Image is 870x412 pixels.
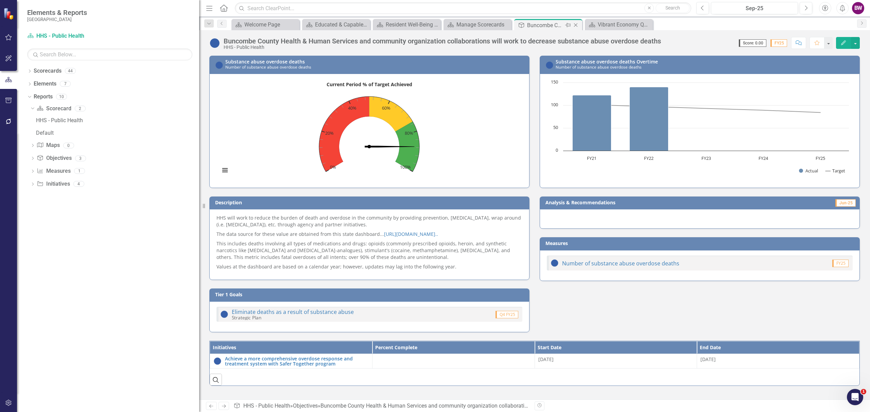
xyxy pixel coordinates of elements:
span: Search [665,5,680,11]
div: Default [36,130,199,136]
div: 4 [73,181,84,187]
a: Substance abuse overdose deaths [225,58,305,65]
div: » » [233,402,529,410]
small: Strategic Plan [232,314,261,321]
path: FY21, 122. Actual. [573,95,611,151]
a: Elements [34,80,56,88]
div: Vibrant Economy Quarterly Report [598,20,651,29]
text: 0 [556,147,558,153]
a: Manage Scorecards [445,20,510,29]
div: 3 [75,155,86,161]
div: 1 [74,168,85,174]
p: Values at the dashboard are based on a calendar year; however, updates may lag into the following... [216,262,522,271]
a: Initiatives [37,180,70,188]
text: 60% [382,105,390,111]
a: Default [34,127,199,138]
text: Actual [805,168,818,174]
div: HHS - Public Health [36,117,199,124]
a: Achieve a more comprehensive overdose response and treatment system with Safer Together program [225,356,369,367]
a: HHS - Public Health [243,402,290,409]
text: FY22 [644,155,654,161]
div: Educated & Capable Focus Area [315,20,368,29]
div: Manage Scorecards [456,20,510,29]
span: [DATE] [700,356,716,362]
div: Welcome Page [244,20,298,29]
div: Current Period % of Target Achieved. Highcharts interactive chart. [216,79,522,181]
a: Educated & Capable Focus Area [304,20,368,29]
text: Target [832,168,845,174]
a: Objectives [293,402,318,409]
a: Number of substance abuse overdose deaths [562,260,679,267]
span: FY25 [832,260,849,267]
button: Sep-25 [711,2,798,14]
input: Search Below... [27,49,192,60]
img: No Information [215,61,223,69]
button: View chart menu, Current Period % of Target Achieved [220,166,230,175]
iframe: Intercom live chat [847,389,863,405]
button: Show Target [825,168,846,174]
div: Buncombe County Health & Human Services and community organization collaborations will work to de... [320,402,667,409]
span: Jun-25 [835,199,856,207]
img: No Information [220,310,228,318]
button: Show Actual [799,168,818,174]
img: No Information [213,357,222,365]
path: No value. % of Target. [365,146,414,147]
h3: Measures [545,241,856,246]
input: Search ClearPoint... [235,2,691,14]
text: 150 [551,79,558,85]
span: 1 [861,389,866,394]
div: Chart. Highcharts interactive chart. [547,79,853,181]
div: HHS - Public Health [224,45,661,50]
a: Maps [37,142,59,149]
img: ClearPoint Strategy [3,8,15,20]
text: 40% [348,105,356,111]
h3: Description [215,200,526,205]
img: No Information [209,38,220,49]
img: No Information [545,61,554,69]
small: Number of substance abuse overdose deaths [225,64,311,70]
text: 100% [400,164,411,170]
button: BW [852,2,864,14]
text: 20% [325,130,334,136]
a: Reports [34,93,53,101]
small: [GEOGRAPHIC_DATA] [27,17,87,22]
span: Q4 FY25 [495,311,518,318]
div: Buncombe County Health & Human Services and community organization collaborations will work to de... [527,21,563,30]
h3: Analysis & Recommendations [545,200,784,205]
text: FY25 [816,155,825,161]
a: HHS - Public Health [34,115,199,126]
a: Measures [37,167,70,175]
div: Buncombe County Health & Human Services and community organization collaborations will work to de... [224,37,661,45]
a: Objectives [37,154,71,162]
div: Resident Well-Being Focus Area [386,20,439,29]
a: Scorecards [34,67,62,75]
img: No Information [551,259,559,267]
path: FY22, 140. Actual. [630,87,668,151]
svg: Interactive chart [547,79,852,181]
span: Score: 0.00 [739,39,766,47]
div: 2 [75,106,86,111]
div: Sep-25 [713,4,796,13]
text: 0% [330,164,336,170]
text: FY21 [587,155,596,161]
h3: Tier 1 Goals [215,292,526,297]
a: Eliminate deaths as a result of substance abuse [232,308,354,316]
text: FY23 [701,155,711,161]
span: The data source for these value are obtained from this state dashboard... [216,231,384,237]
small: Number of substance abuse overdose deaths [556,64,642,70]
a: Resident Well-Being Focus Area [375,20,439,29]
svg: Interactive chart [216,79,522,181]
a: Scorecard [37,105,71,113]
text: 100 [551,101,558,108]
text: 50 [553,124,558,130]
text: FY24 [759,155,768,161]
g: Target, series 2 of 2. Line with 5 data points. [591,103,822,114]
a: Substance abuse overdose deaths Overtime [556,58,658,65]
g: Actual, series 1 of 2. Bar series with 5 bars. [573,82,821,151]
text: Current Period % of Target Achieved [327,81,412,88]
div: 44 [65,68,76,74]
span: Elements & Reports [27,8,87,17]
td: Double-Click to Edit [697,354,859,369]
a: HHS - Public Health [27,32,112,40]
